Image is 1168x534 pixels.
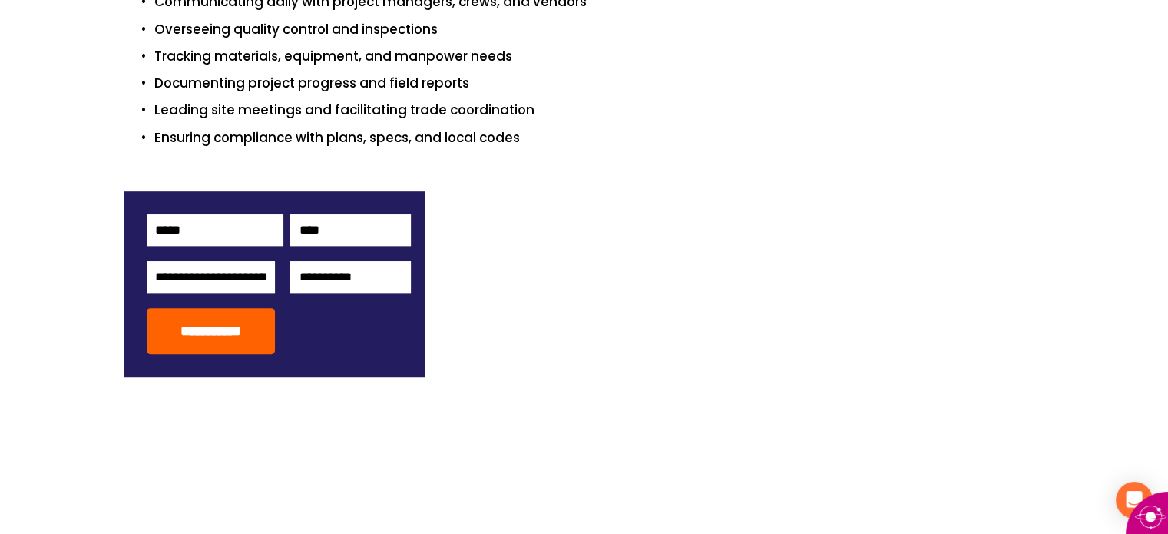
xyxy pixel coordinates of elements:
[154,73,1045,94] p: Documenting project progress and field reports
[154,46,1045,67] p: Tracking materials, equipment, and manpower needs
[154,128,1045,148] p: Ensuring compliance with plans, specs, and local codes
[154,19,1045,40] p: Overseeing quality control and inspections
[154,100,1045,121] p: Leading site meetings and facilitating trade coordination
[1116,482,1153,519] div: Open Intercom Messenger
